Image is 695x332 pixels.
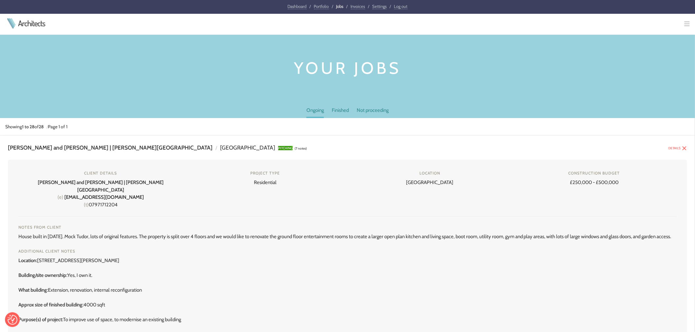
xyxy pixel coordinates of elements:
strong: 28 [39,124,44,129]
span: [PERSON_NAME] and [PERSON_NAME] | [PERSON_NAME][GEOGRAPHIC_DATA] [8,144,213,151]
strong: Building/site ownership: [18,272,67,278]
span: / [215,145,217,151]
span: / [310,4,311,9]
span: / [47,124,48,129]
span: / [390,4,391,9]
a: DETAILS [669,146,681,150]
a: Settings [372,4,387,9]
a: Dashboard [288,4,307,9]
img: Architects [5,18,17,29]
h4: Additional client notes [18,248,677,254]
div: £250,000 - £500,000 [517,170,671,186]
span: (e) [57,194,63,200]
a: Click to view details [682,144,687,150]
a: Finished [332,107,349,117]
strong: [PERSON_NAME] and [PERSON_NAME] | [PERSON_NAME][GEOGRAPHIC_DATA] [38,179,164,193]
div: [GEOGRAPHIC_DATA] [353,170,507,186]
div: Residential [188,170,342,186]
h4: Project type [193,170,337,176]
div: 07971712204 [24,170,178,208]
a: Portfolio [314,4,329,9]
h4: Client details [29,170,172,176]
a: Jobs [336,4,344,9]
span: / [332,4,333,9]
a: Ongoing [306,107,324,118]
span: (7 notes) [295,146,307,151]
strong: 1 to 28 [22,124,34,129]
strong: Purpose(s) of project: [18,317,63,322]
a: Architects [18,19,45,27]
a: Not proceeding [357,107,389,117]
button: Consent Preferences [8,315,17,325]
h1: Your jobs [185,56,510,80]
span: (t) [84,202,89,208]
span: / [347,4,348,9]
span: / [368,4,370,9]
span: [GEOGRAPHIC_DATA] [220,144,275,151]
h4: Notes from client [18,224,677,230]
h4: Location [358,170,502,176]
strong: Location: [18,258,37,263]
a: Log out [394,4,408,9]
a: Invoices [351,4,365,9]
strong: What building: [18,287,48,293]
a: [EMAIL_ADDRESS][DOMAIN_NAME] [64,194,144,200]
h4: Construction budget [523,170,666,176]
span: PITCHING [278,146,293,150]
strong: Approx size of finished building: [18,302,83,308]
img: Revisit consent button [8,315,17,325]
div: Showing of Page 1 of 1 [5,123,67,130]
